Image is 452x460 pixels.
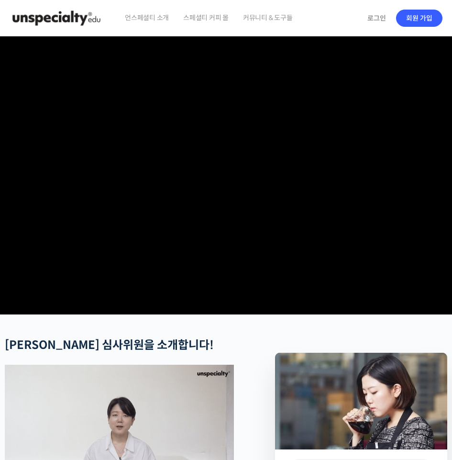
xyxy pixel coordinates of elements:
strong: [PERSON_NAME] 심사위원을 소개합니다 [5,338,209,352]
h2: ! [5,338,234,352]
a: 회원 가입 [396,10,442,27]
a: 로그인 [362,7,392,29]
